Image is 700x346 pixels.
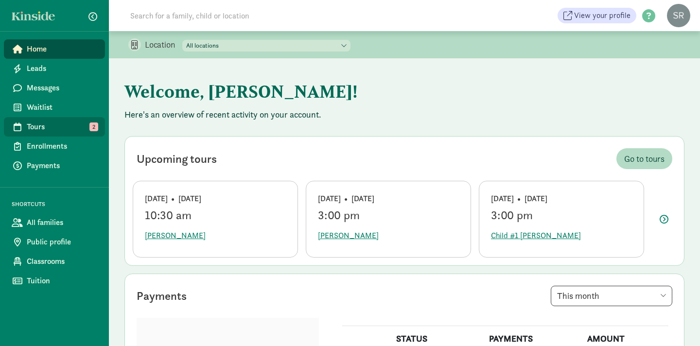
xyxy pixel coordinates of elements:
[27,43,97,55] span: Home
[4,98,105,117] a: Waitlist
[4,78,105,98] a: Messages
[4,156,105,175] a: Payments
[4,39,105,59] a: Home
[27,82,97,94] span: Messages
[491,208,632,222] div: 3:00 pm
[27,236,97,248] span: Public profile
[145,226,206,245] button: [PERSON_NAME]
[4,117,105,137] a: Tours 2
[27,63,97,74] span: Leads
[27,140,97,152] span: Enrollments
[318,193,459,205] div: [DATE] • [DATE]
[27,102,97,113] span: Waitlist
[4,271,105,291] a: Tuition
[4,137,105,156] a: Enrollments
[491,226,581,245] button: Child #1 [PERSON_NAME]
[318,230,379,242] span: [PERSON_NAME]
[145,193,286,205] div: [DATE] • [DATE]
[491,230,581,242] span: Child #1 [PERSON_NAME]
[145,208,286,222] div: 10:30 am
[4,232,105,252] a: Public profile
[145,230,206,242] span: [PERSON_NAME]
[27,256,97,267] span: Classrooms
[27,121,97,133] span: Tours
[4,213,105,232] a: All families
[137,287,187,305] div: Payments
[616,148,672,169] a: Go to tours
[124,109,684,121] p: Here's an overview of recent activity on your account.
[137,150,217,168] div: Upcoming tours
[624,152,665,165] span: Go to tours
[651,299,700,346] iframe: Chat Widget
[574,10,630,21] span: View your profile
[491,193,632,205] div: [DATE] • [DATE]
[558,8,636,23] a: View your profile
[124,6,397,25] input: Search for a family, child or location
[4,252,105,271] a: Classrooms
[27,217,97,228] span: All families
[318,208,459,222] div: 3:00 pm
[124,74,606,109] h1: Welcome, [PERSON_NAME]!
[318,226,379,245] button: [PERSON_NAME]
[145,39,182,51] p: Location
[27,275,97,287] span: Tuition
[89,122,98,131] span: 2
[27,160,97,172] span: Payments
[4,59,105,78] a: Leads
